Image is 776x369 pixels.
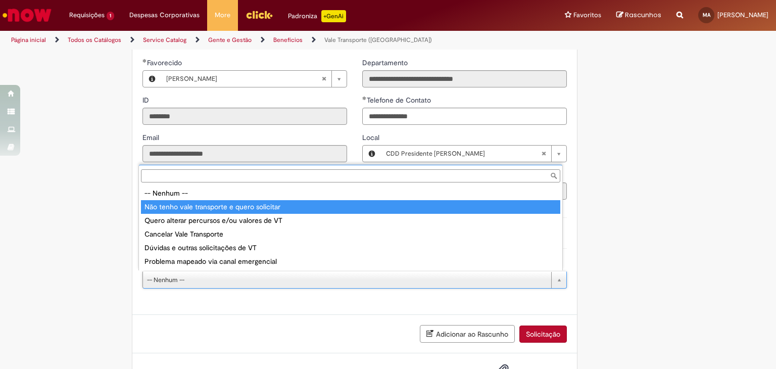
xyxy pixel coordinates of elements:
ul: Tipo da Solicitação [139,184,562,270]
div: Dúvidas e outras solicitações de VT [141,241,560,255]
div: Cancelar Vale Transporte [141,227,560,241]
div: -- Nenhum -- [141,187,560,200]
div: Não tenho vale transporte e quero solicitar [141,200,560,214]
div: Problema mapeado via canal emergencial [141,255,560,268]
div: Quero alterar percursos e/ou valores de VT [141,214,560,227]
